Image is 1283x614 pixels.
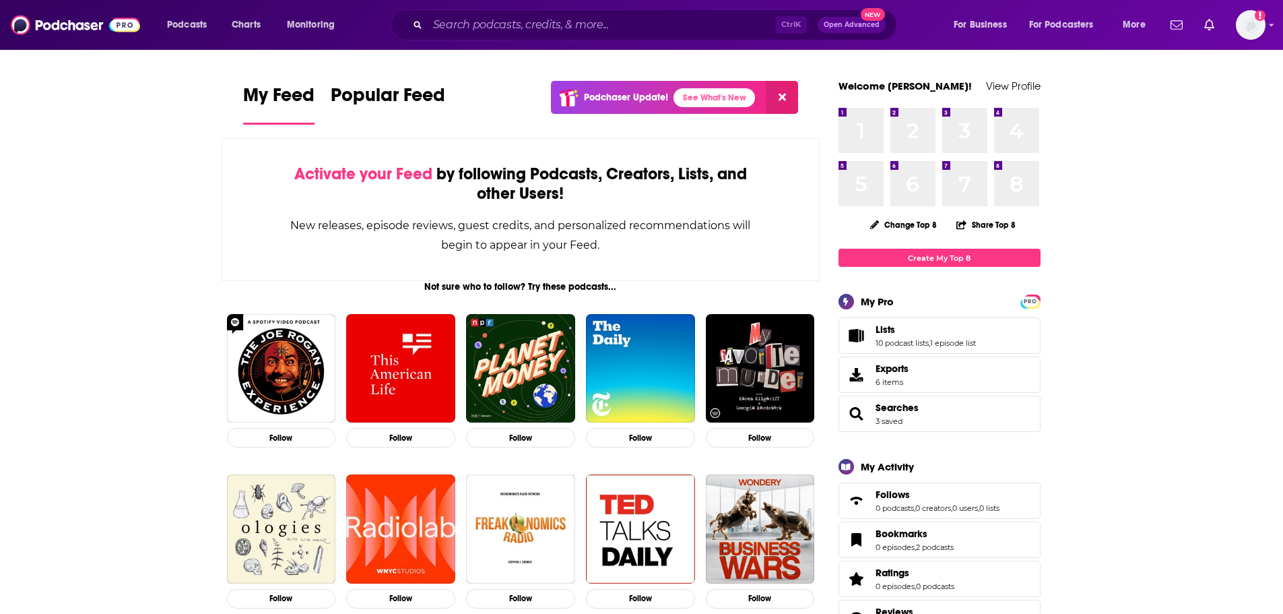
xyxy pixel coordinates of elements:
p: Podchaser Update! [584,92,668,103]
span: My Feed [243,84,315,115]
a: Follows [876,489,999,501]
span: Exports [843,365,870,384]
span: Follows [876,489,910,501]
span: More [1123,16,1146,34]
button: Follow [466,428,575,448]
span: For Business [954,16,1007,34]
span: Ctrl K [775,16,807,34]
div: My Activity [861,460,914,473]
span: , [915,543,916,552]
img: This American Life [346,314,455,423]
span: New [861,8,885,21]
a: View Profile [986,80,1041,92]
a: 3 saved [876,417,902,426]
button: open menu [1020,14,1113,36]
button: Follow [586,589,695,609]
span: Podcasts [167,16,207,34]
div: Not sure who to follow? Try these podcasts... [222,281,820,293]
div: by following Podcasts, Creators, Lists, and other Users! [290,164,752,204]
a: My Feed [243,84,315,125]
a: Ratings [843,570,870,588]
button: Follow [227,589,336,609]
span: Bookmarks [876,528,927,540]
button: open menu [944,14,1024,36]
span: Exports [876,363,909,375]
span: PRO [1022,297,1039,307]
button: open menu [158,14,224,36]
span: Bookmarks [838,522,1041,558]
a: 0 podcasts [876,503,914,513]
img: Business Wars [706,474,815,584]
a: Ratings [876,567,954,579]
a: Create My Top 8 [838,249,1041,267]
a: Charts [223,14,269,36]
span: Ratings [876,567,909,579]
a: Popular Feed [331,84,445,125]
img: Planet Money [466,314,575,423]
button: open menu [1113,14,1162,36]
a: Lists [843,326,870,345]
a: 2 podcasts [916,543,954,552]
a: 0 podcasts [916,582,954,591]
span: Monitoring [287,16,335,34]
button: open menu [277,14,352,36]
button: Follow [466,589,575,609]
button: Follow [586,428,695,448]
img: TED Talks Daily [586,474,695,584]
button: Follow [706,589,815,609]
input: Search podcasts, credits, & more... [428,14,775,36]
span: Activate your Feed [294,164,432,184]
button: Follow [346,589,455,609]
a: Bookmarks [876,528,954,540]
span: , [914,503,915,513]
span: , [929,338,930,348]
a: Welcome [PERSON_NAME]! [838,80,972,92]
a: 0 lists [979,503,999,513]
div: New releases, episode reviews, guest credits, and personalized recommendations will begin to appe... [290,216,752,255]
img: Ologies with Alie Ward [227,474,336,584]
a: Bookmarks [843,530,870,549]
span: Charts [232,16,261,34]
a: Show notifications dropdown [1199,13,1220,36]
a: 0 episodes [876,582,915,591]
button: Share Top 8 [956,212,1016,238]
div: Search podcasts, credits, & more... [403,9,910,40]
a: Follows [843,491,870,510]
a: Lists [876,324,976,336]
button: Follow [346,428,455,448]
span: , [978,503,979,513]
a: 0 users [952,503,978,513]
img: Podchaser - Follow, Share and Rate Podcasts [11,12,140,38]
a: See What's New [673,88,755,107]
button: Follow [706,428,815,448]
div: My Pro [861,295,894,308]
span: Searches [876,402,919,414]
img: My Favorite Murder with Karen Kilgariff and Georgia Hardstark [706,314,815,423]
a: 0 episodes [876,543,915,552]
button: Show profile menu [1236,10,1265,40]
a: Freakonomics Radio [466,474,575,584]
img: Radiolab [346,474,455,584]
a: 10 podcast lists [876,338,929,348]
a: Show notifications dropdown [1165,13,1188,36]
span: Lists [838,317,1041,354]
a: Searches [843,404,870,423]
span: Ratings [838,561,1041,597]
a: Exports [838,357,1041,393]
span: Popular Feed [331,84,445,115]
img: The Joe Rogan Experience [227,314,336,423]
span: , [951,503,952,513]
span: For Podcasters [1029,16,1094,34]
span: , [915,582,916,591]
button: Follow [227,428,336,448]
img: User Profile [1236,10,1265,40]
